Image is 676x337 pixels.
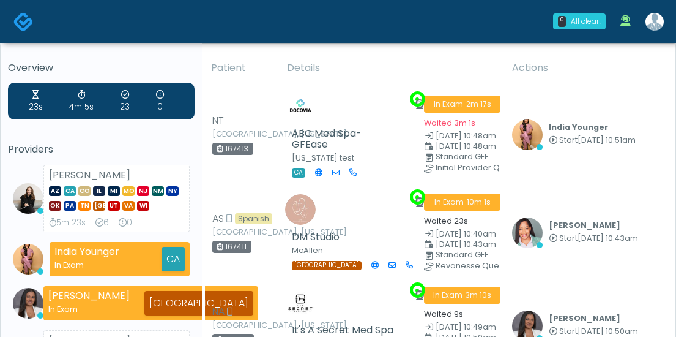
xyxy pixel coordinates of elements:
[424,194,500,211] span: In Exam ·
[119,217,132,229] div: Extended Exams
[13,288,43,319] img: Anjali Nandakumar
[10,5,46,42] button: Open LiveChat chat widget
[436,322,496,332] span: [DATE] 10:49am
[559,135,578,145] span: Start
[108,201,120,211] span: UT
[29,89,43,113] div: Average Wait Time
[69,89,94,113] div: Average Review Time
[558,16,566,27] div: 0
[436,262,509,270] div: Revanesse Questions
[549,328,638,336] small: Started at
[8,62,195,74] h5: Overview
[436,239,496,249] span: [DATE] 10:43am
[559,326,578,336] span: Start
[436,141,496,151] span: [DATE] 10:48am
[424,241,497,249] small: Scheduled Time
[424,230,497,238] small: Date Created
[285,194,316,225] img: Lindsie Schuster
[578,233,638,243] span: [DATE] 10:43am
[212,113,224,128] span: NT
[466,99,491,109] span: 2m 17s
[166,186,179,196] span: NY
[137,186,149,196] span: NJ
[436,153,509,161] div: Standard GFE
[549,220,620,230] b: [PERSON_NAME]
[144,291,253,316] div: [GEOGRAPHIC_DATA]
[156,89,164,113] div: Extended Exams
[212,131,280,138] small: [GEOGRAPHIC_DATA], [US_STATE]
[292,128,399,150] h5: ABC Med Spa- GFEase
[13,183,43,214] img: Sydney Lundberg
[424,143,497,151] small: Scheduled Time
[467,197,491,207] span: 10m 1s
[49,168,130,182] strong: [PERSON_NAME]
[212,143,253,155] div: 167413
[212,229,280,236] small: [GEOGRAPHIC_DATA], [US_STATE]
[578,326,638,336] span: [DATE] 10:50am
[645,13,664,31] img: Lindsay Marcy
[424,216,468,226] small: Waited 23s
[78,186,91,196] span: CO
[64,186,76,196] span: CA
[152,186,164,196] span: NM
[292,153,354,163] small: [US_STATE] test
[8,144,195,155] h5: Providers
[48,303,130,315] div: In Exam -
[285,287,316,318] img: Amanda Creel
[48,289,130,303] strong: [PERSON_NAME]
[559,233,578,243] span: Start
[93,186,105,196] span: IL
[571,16,601,27] div: All clear!
[424,118,475,128] small: Waited 3m 1s
[212,305,225,319] span: NA
[424,132,497,140] small: Date Created
[122,186,135,196] span: MO
[292,168,305,178] span: CA
[13,244,43,275] img: India Younger
[512,218,543,248] img: Jennifer Ekeh
[436,229,496,239] span: [DATE] 10:40am
[280,53,505,83] th: Details
[13,12,34,32] img: Docovia
[292,325,399,336] h5: It's A Secret Med Spa
[424,287,500,304] span: In Exam ·
[122,201,135,211] span: VA
[235,213,272,224] div: Language
[424,309,463,319] small: Waited 9s
[204,53,280,83] th: Patient
[285,91,316,121] img: Trevor Hazen
[64,201,76,211] span: PA
[212,241,251,253] div: 167411
[549,137,636,145] small: Started at
[108,186,120,196] span: MI
[212,322,280,329] small: [GEOGRAPHIC_DATA], [US_STATE]
[292,232,399,243] h5: DM Studio
[466,290,491,300] span: 3m 10s
[436,251,509,259] div: Standard GFE
[120,89,130,113] div: Exams Completed
[549,313,620,324] b: [PERSON_NAME]
[137,201,149,211] span: WI
[162,247,185,271] div: CA
[512,119,543,150] img: India Younger
[49,217,86,229] div: Average Review Time
[424,324,497,331] small: Date Created
[436,131,496,141] span: [DATE] 10:48am
[292,261,362,270] span: [GEOGRAPHIC_DATA]
[49,201,61,211] span: OK
[54,244,119,259] strong: India Younger
[549,235,638,243] small: Started at
[78,201,91,211] span: TN
[54,259,119,271] div: In Exam -
[93,201,105,211] span: [GEOGRAPHIC_DATA]
[292,245,323,256] small: McAllen
[436,164,509,172] div: Initial Provider Questions
[424,96,500,113] span: In Exam ·
[578,135,636,145] span: [DATE] 10:51am
[95,217,109,229] div: Exams Completed
[549,122,608,132] b: India Younger
[505,53,666,83] th: Actions
[49,186,61,196] span: AZ
[212,211,224,226] span: AS
[546,9,613,34] a: 0 All clear!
